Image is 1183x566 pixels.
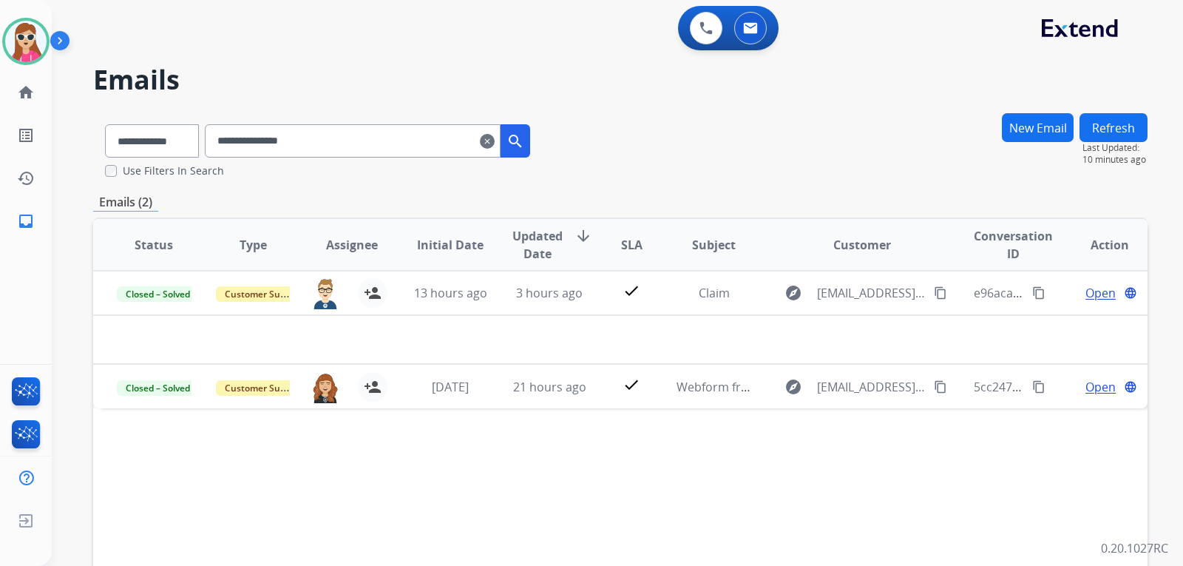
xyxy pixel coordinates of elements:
p: 0.20.1027RC [1101,539,1168,557]
span: 21 hours ago [513,379,586,395]
p: Emails (2) [93,193,158,212]
span: Open [1085,378,1116,396]
mat-icon: person_add [364,284,382,302]
mat-icon: check [623,282,640,300]
span: [DATE] [432,379,469,395]
mat-icon: language [1124,286,1137,300]
span: Closed – Solved [117,380,199,396]
mat-icon: clear [480,132,495,150]
mat-icon: search [506,132,524,150]
span: Status [135,236,173,254]
mat-icon: explore [784,284,802,302]
mat-icon: list_alt [17,127,35,144]
mat-icon: inbox [17,212,35,230]
button: Refresh [1079,113,1148,142]
mat-icon: person_add [364,378,382,396]
mat-icon: check [623,376,640,394]
span: 3 hours ago [516,285,583,301]
span: Last Updated: [1082,142,1148,154]
h2: Emails [93,65,1148,95]
mat-icon: explore [784,378,802,396]
span: 10 minutes ago [1082,154,1148,166]
mat-icon: content_copy [1032,380,1045,394]
span: Customer Support [216,286,312,302]
span: [EMAIL_ADDRESS][DOMAIN_NAME] [817,284,925,302]
th: Action [1048,219,1148,271]
span: Webform from [EMAIL_ADDRESS][DOMAIN_NAME] on [DATE] [677,379,1011,395]
span: SLA [621,236,643,254]
span: Claim [699,285,730,301]
mat-icon: content_copy [934,286,947,300]
mat-icon: language [1124,380,1137,394]
span: Customer [833,236,891,254]
span: 13 hours ago [414,285,487,301]
img: agent-avatar [311,372,340,403]
img: avatar [5,21,47,62]
span: Initial Date [417,236,484,254]
mat-icon: content_copy [934,380,947,394]
span: Conversation ID [974,227,1053,263]
span: Updated Date [512,227,563,263]
span: Customer Support [216,380,312,396]
button: New Email [1002,113,1074,142]
span: Subject [692,236,736,254]
mat-icon: history [17,169,35,187]
img: agent-avatar [311,278,340,309]
span: [EMAIL_ADDRESS][DOMAIN_NAME] [817,378,925,396]
span: Assignee [326,236,378,254]
span: Open [1085,284,1116,302]
span: Type [240,236,267,254]
mat-icon: content_copy [1032,286,1045,300]
label: Use Filters In Search [123,164,224,178]
mat-icon: home [17,84,35,101]
mat-icon: arrow_downward [574,227,592,245]
span: Closed – Solved [117,286,199,302]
